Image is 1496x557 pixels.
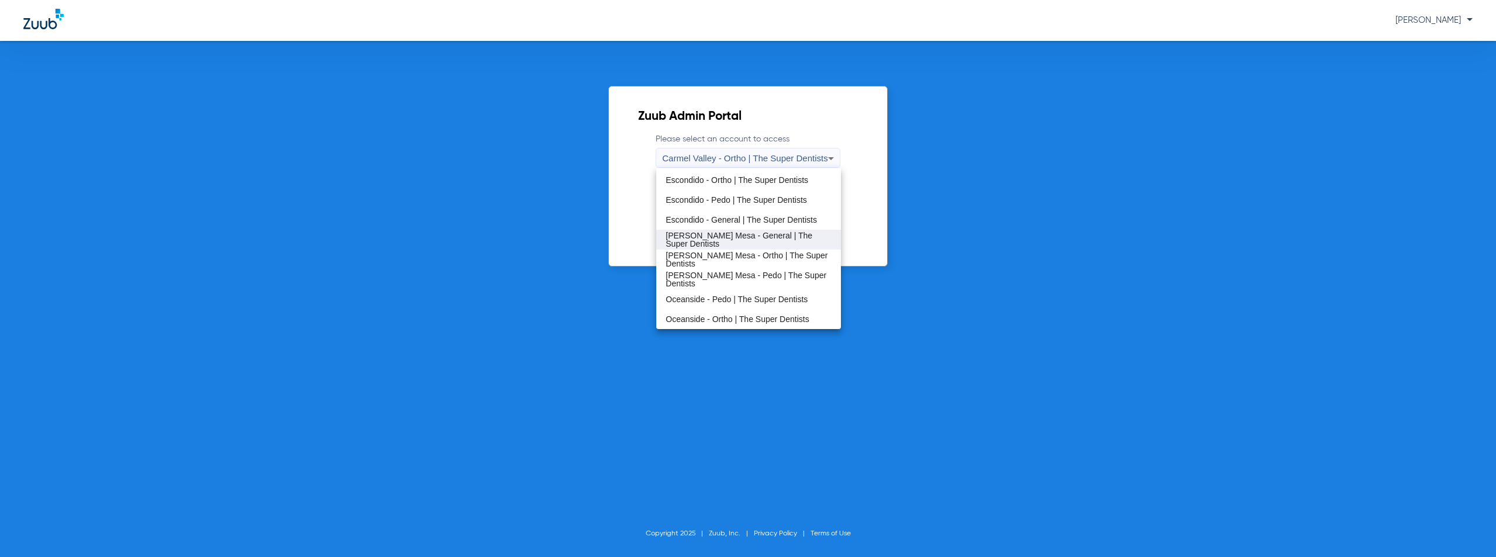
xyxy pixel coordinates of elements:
span: Escondido - General | The Super Dentists [666,216,817,224]
span: [PERSON_NAME] Mesa - General | The Super Dentists [666,231,831,248]
span: Oceanside - Ortho | The Super Dentists [666,315,809,323]
iframe: Chat Widget [1438,501,1496,557]
span: Oceanside - Pedo | The Super Dentists [666,295,808,303]
span: Escondido - Ortho | The Super Dentists [666,176,808,184]
span: [PERSON_NAME] Mesa - Pedo | The Super Dentists [666,271,831,288]
span: [PERSON_NAME] Mesa - Ortho | The Super Dentists [666,251,831,268]
span: Escondido - Pedo | The Super Dentists [666,196,807,204]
